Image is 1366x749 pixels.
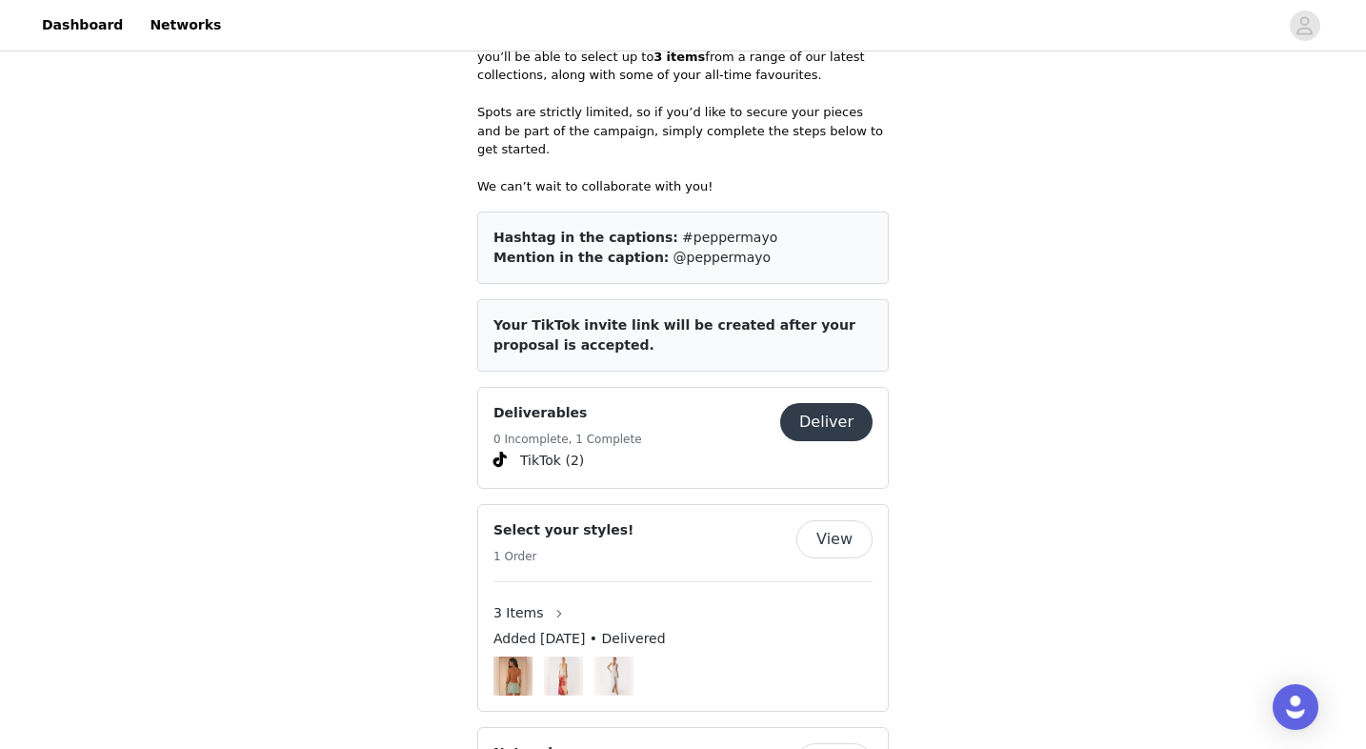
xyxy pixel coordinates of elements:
img: Image Background Blur [493,652,532,700]
img: Image Background Blur [544,652,583,700]
span: Added [DATE] • Delivered [493,629,666,649]
div: Open Intercom Messenger [1273,684,1318,730]
span: Your TikTok invite link will be created after your proposal is accepted. [493,317,855,353]
h4: Select your styles! [493,520,633,540]
a: Dashboard [30,4,134,47]
strong: items [667,50,706,64]
p: In exchange for (TikTok or Instagram posts), you’ll be able to select up to from a range of our l... [477,29,889,85]
div: avatar [1296,10,1314,41]
h4: Deliverables [493,403,642,423]
span: #peppermayo [682,230,777,245]
img: Image Background Blur [594,652,633,700]
div: Select your styles! [477,504,889,712]
span: Mention in the caption: [493,250,669,265]
img: Turu Maxi Dress - White [600,657,629,696]
span: @peppermayo [673,250,771,265]
span: Hashtag in the captions: [493,230,678,245]
h5: 0 Incomplete, 1 Complete [493,431,642,448]
p: Spots are strictly limited, so if you’d like to secure your pieces and be part of the campaign, s... [477,103,889,159]
img: Belivia Maxi Dress - Yellow Bloom [550,657,578,696]
p: We can’t wait to collaborate with you! [477,177,889,196]
strong: 3 [653,50,662,64]
button: Deliver [780,403,873,441]
img: Keela Sequin Mini Dress - Mint Sage [499,657,528,696]
span: TikTok (2) [520,451,584,471]
button: View [796,520,873,558]
div: Deliverables [477,387,889,489]
h5: 1 Order [493,548,633,565]
a: Networks [138,4,232,47]
span: 3 Items [493,603,544,623]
